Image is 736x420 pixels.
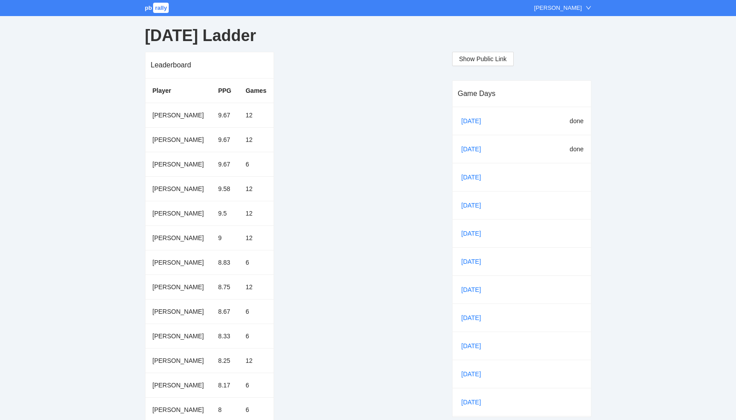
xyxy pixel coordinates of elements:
[460,114,490,128] a: [DATE]
[238,373,274,397] td: 6
[460,283,490,296] a: [DATE]
[146,176,211,201] td: [PERSON_NAME]
[458,81,586,106] div: Game Days
[146,152,211,176] td: [PERSON_NAME]
[534,4,582,12] div: [PERSON_NAME]
[238,348,274,373] td: 12
[211,348,239,373] td: 8.25
[153,86,204,96] div: Player
[211,152,239,176] td: 9.67
[211,103,239,127] td: 9.67
[153,3,169,13] span: rally
[238,225,274,250] td: 12
[460,199,490,212] a: [DATE]
[460,227,490,240] a: [DATE]
[460,339,490,353] a: [DATE]
[211,127,239,152] td: 9.67
[238,324,274,348] td: 6
[211,373,239,397] td: 8.17
[238,152,274,176] td: 6
[460,395,490,409] a: [DATE]
[211,201,239,225] td: 9.5
[146,274,211,299] td: [PERSON_NAME]
[238,176,274,201] td: 12
[146,225,211,250] td: [PERSON_NAME]
[211,299,239,324] td: 8.67
[460,170,490,184] a: [DATE]
[211,324,239,348] td: 8.33
[145,4,170,11] a: pbrally
[238,103,274,127] td: 12
[145,4,152,11] span: pb
[211,176,239,201] td: 9.58
[211,250,239,274] td: 8.83
[151,52,268,78] div: Leaderboard
[211,274,239,299] td: 8.75
[537,135,591,163] td: done
[146,103,211,127] td: [PERSON_NAME]
[145,20,591,52] div: [DATE] Ladder
[460,311,490,324] a: [DATE]
[586,5,591,11] span: down
[537,107,591,135] td: done
[238,250,274,274] td: 6
[460,367,490,381] a: [DATE]
[459,54,507,64] span: Show Public Link
[146,250,211,274] td: [PERSON_NAME]
[146,127,211,152] td: [PERSON_NAME]
[146,299,211,324] td: [PERSON_NAME]
[238,127,274,152] td: 12
[146,373,211,397] td: [PERSON_NAME]
[238,201,274,225] td: 12
[146,324,211,348] td: [PERSON_NAME]
[146,201,211,225] td: [PERSON_NAME]
[245,86,266,96] div: Games
[238,274,274,299] td: 12
[211,225,239,250] td: 9
[238,299,274,324] td: 6
[452,52,514,66] button: Show Public Link
[146,348,211,373] td: [PERSON_NAME]
[460,255,490,268] a: [DATE]
[460,142,490,156] a: [DATE]
[218,86,232,96] div: PPG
